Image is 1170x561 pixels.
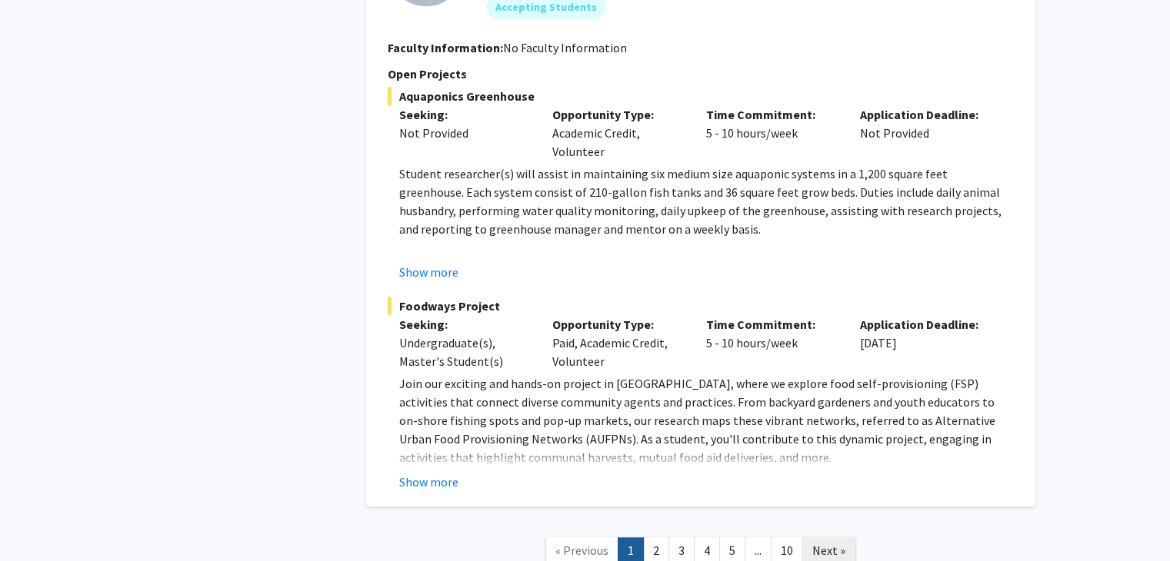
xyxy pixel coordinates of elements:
[812,543,845,558] span: Next »
[388,40,503,55] b: Faculty Information:
[552,315,683,334] p: Opportunity Type:
[860,315,991,334] p: Application Deadline:
[399,315,530,334] p: Seeking:
[860,105,991,124] p: Application Deadline:
[555,543,608,558] span: « Previous
[399,374,1014,466] p: Join our exciting and hands-on project in [GEOGRAPHIC_DATA], where we explore food self-provision...
[399,473,458,491] button: Show more
[399,263,458,281] button: Show more
[12,492,65,549] iframe: Chat
[399,105,530,124] p: Seeking:
[399,334,530,370] div: Undergraduate(s), Master's Student(s)
[848,315,1002,370] div: [DATE]
[388,297,1014,315] span: Foodways Project
[755,543,762,558] span: ...
[706,315,837,334] p: Time Commitment:
[552,105,683,124] p: Opportunity Type:
[706,105,837,124] p: Time Commitment:
[388,65,1014,83] p: Open Projects
[695,315,848,370] div: 5 - 10 hours/week
[848,105,1002,161] div: Not Provided
[388,87,1014,105] span: Aquaponics Greenhouse
[695,105,848,161] div: 5 - 10 hours/week
[399,164,1014,238] p: Student researcher(s) will assist in maintaining six medium size aquaponic systems in a 1,200 squ...
[399,124,530,142] div: Not Provided
[541,105,695,161] div: Academic Credit, Volunteer
[503,40,627,55] span: No Faculty Information
[541,315,695,370] div: Paid, Academic Credit, Volunteer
